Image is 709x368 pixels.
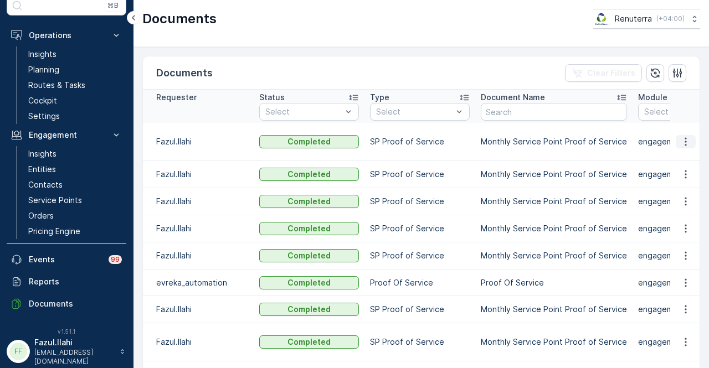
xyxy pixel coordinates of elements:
[370,169,470,180] p: SP Proof of Service
[259,303,359,316] button: Completed
[7,24,126,46] button: Operations
[370,336,470,348] p: SP Proof of Service
[156,336,248,348] p: Fazul.Ilahi
[287,169,331,180] p: Completed
[156,169,248,180] p: Fazul.Ilahi
[7,337,126,366] button: FFFazul.Ilahi[EMAIL_ADDRESS][DOMAIN_NAME]
[638,92,667,103] p: Module
[7,124,126,146] button: Engagement
[259,135,359,148] button: Completed
[28,64,59,75] p: Planning
[156,65,213,81] p: Documents
[370,250,470,261] p: SP Proof of Service
[24,177,126,193] a: Contacts
[259,168,359,181] button: Completed
[107,1,119,10] p: ⌘B
[481,304,627,315] p: Monthly Service Point Proof of Service
[28,111,60,122] p: Settings
[24,162,126,177] a: Entities
[28,210,54,221] p: Orders
[28,49,56,60] p: Insights
[28,179,63,190] p: Contacts
[287,136,331,147] p: Completed
[156,196,248,207] p: Fazul.Ilahi
[7,271,126,293] a: Reports
[24,62,126,77] a: Planning
[24,93,126,108] a: Cockpit
[370,277,470,288] p: Proof Of Service
[287,277,331,288] p: Completed
[481,136,627,147] p: Monthly Service Point Proof of Service
[34,348,114,366] p: [EMAIL_ADDRESS][DOMAIN_NAME]
[481,196,627,207] p: Monthly Service Point Proof of Service
[481,92,545,103] p: Document Name
[24,77,126,93] a: Routes & Tasks
[24,224,126,239] a: Pricing Engine
[28,195,82,206] p: Service Points
[370,92,389,103] p: Type
[287,304,331,315] p: Completed
[287,250,331,261] p: Completed
[156,250,248,261] p: Fazul.Ilahi
[29,298,122,309] p: Documents
[156,223,248,234] p: Fazul.Ilahi
[9,343,27,360] div: FF
[24,46,126,62] a: Insights
[481,169,627,180] p: Monthly Service Point Proof of Service
[481,103,627,121] input: Search
[370,304,470,315] p: SP Proof of Service
[587,68,635,79] p: Clear Filters
[265,106,342,117] p: Select
[259,92,285,103] p: Status
[24,146,126,162] a: Insights
[615,13,652,24] p: Renuterra
[29,276,122,287] p: Reports
[287,223,331,234] p: Completed
[24,108,126,124] a: Settings
[259,276,359,289] button: Completed
[28,148,56,159] p: Insights
[28,226,80,237] p: Pricing Engine
[142,10,217,28] p: Documents
[481,277,627,288] p: Proof Of Service
[156,92,197,103] p: Requester
[259,222,359,235] button: Completed
[34,337,114,348] p: Fazul.Ilahi
[24,193,126,208] a: Service Points
[111,255,120,264] p: 99
[7,328,126,335] span: v 1.51.1
[156,304,248,315] p: Fazul.Ilahi
[29,129,104,141] p: Engagement
[28,80,85,91] p: Routes & Tasks
[7,293,126,315] a: Documents
[259,335,359,349] button: Completed
[29,254,102,265] p: Events
[370,196,470,207] p: SP Proof of Service
[287,336,331,348] p: Completed
[370,223,470,234] p: SP Proof of Service
[28,164,56,175] p: Entities
[481,250,627,261] p: Monthly Service Point Proof of Service
[7,248,126,271] a: Events99
[24,208,126,224] a: Orders
[156,136,248,147] p: Fazul.Ilahi
[481,223,627,234] p: Monthly Service Point Proof of Service
[259,249,359,262] button: Completed
[593,13,610,25] img: Screenshot_2024-07-26_at_13.33.01.png
[28,95,57,106] p: Cockpit
[370,136,470,147] p: SP Proof of Service
[481,336,627,348] p: Monthly Service Point Proof of Service
[565,64,642,82] button: Clear Filters
[656,14,685,23] p: ( +04:00 )
[156,277,248,288] p: evreka_automation
[593,9,700,29] button: Renuterra(+04:00)
[287,196,331,207] p: Completed
[376,106,453,117] p: Select
[29,30,104,41] p: Operations
[259,195,359,208] button: Completed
